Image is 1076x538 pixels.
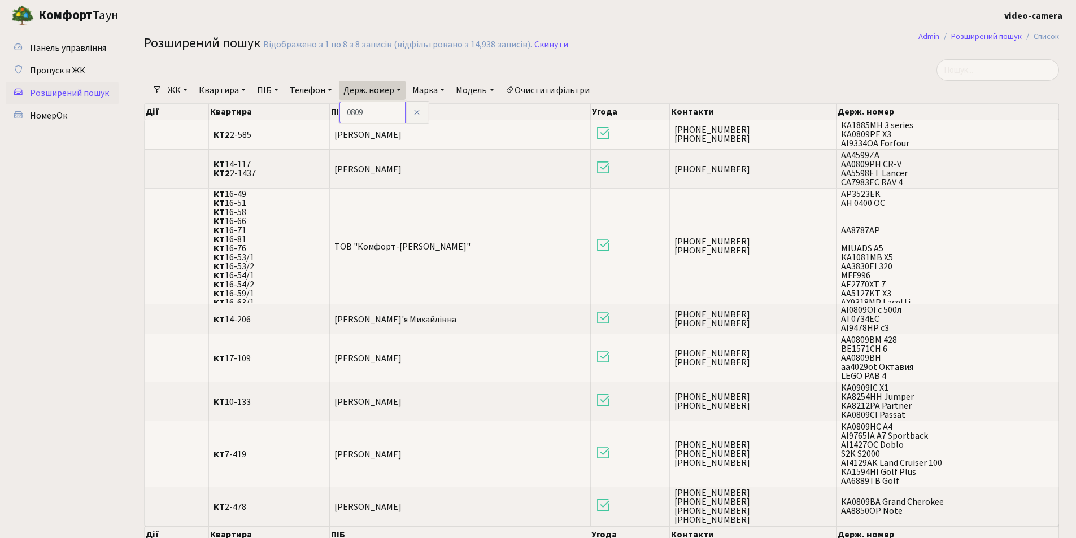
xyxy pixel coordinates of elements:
[214,269,225,282] b: КТ
[252,81,283,100] a: ПІБ
[674,488,832,524] span: [PHONE_NUMBER] [PHONE_NUMBER] [PHONE_NUMBER] [PHONE_NUMBER]
[214,352,225,365] b: КТ
[214,233,225,246] b: КТ
[214,130,324,139] span: 2-585
[330,104,591,120] th: ПІБ
[38,6,93,24] b: Комфорт
[214,242,225,255] b: КТ
[214,501,225,513] b: КТ
[674,237,832,255] span: [PHONE_NUMBER] [PHONE_NUMBER]
[334,240,471,253] span: ТОВ "Комфорт-[PERSON_NAME]"
[1004,10,1062,22] b: video-camera
[214,190,324,303] span: 16-49 16-51 16-58 16-66 16-71 16-81 16-76 16-53/1 16-53/2 16-54/1 16-54/2 16-59/1 16-63/1 16-63/2...
[194,81,250,100] a: Квартира
[214,296,225,309] b: КТ
[30,64,85,77] span: Пропуск в ЖК
[841,121,1054,148] span: КА1885МН 3 series КА0809РЕ X3 АI9334ОА Forfour
[841,497,1054,515] span: КА0809ВА Grand Cherokee АА8850ОР Note
[918,30,939,42] a: Admin
[214,397,324,406] span: 10-133
[214,313,225,326] b: КТ
[214,206,225,218] b: КТ
[6,104,119,127] a: НомерОк
[670,104,837,120] th: Контакти
[214,251,225,264] b: КТ
[285,81,337,100] a: Телефон
[841,151,1054,187] span: АА4599ZA АА0809РН CR-V АА5598ЕТ Lancer СА7983ЕС RAV 4
[145,104,209,120] th: Дії
[339,81,406,100] a: Держ. номер
[214,278,225,291] b: КТ
[6,37,119,59] a: Панель управління
[837,104,1059,120] th: Держ. номер
[11,5,34,27] img: logo.png
[214,215,225,228] b: КТ
[901,25,1076,49] nav: breadcrumb
[214,354,324,363] span: 17-109
[214,129,230,141] b: КТ2
[209,104,329,120] th: Квартира
[334,352,402,365] span: [PERSON_NAME]
[214,450,324,459] span: 7-419
[30,42,106,54] span: Панель управління
[334,129,402,141] span: [PERSON_NAME]
[263,40,532,50] div: Відображено з 1 по 8 з 8 записів (відфільтровано з 14,938 записів).
[841,383,1054,419] span: KA0909IC X1 КА8254НН Jumper КА8212РА Partner КА0809СІ Passat
[674,125,832,143] span: [PHONE_NUMBER] [PHONE_NUMBER]
[214,315,324,324] span: 14-206
[451,81,498,100] a: Модель
[144,33,260,53] span: Розширений пошук
[841,422,1054,485] span: КА0809НС A4 AI9765IA A7 Sportback AI1427OC Doblo S2K S2000 АІ4129АК Land Cruiser 100 KA1594HI Gol...
[214,160,324,178] span: 14-117 2-1437
[141,6,169,25] button: Переключити навігацію
[334,501,402,513] span: [PERSON_NAME]
[163,81,192,100] a: ЖК
[214,448,225,461] b: КТ
[674,165,832,174] span: [PHONE_NUMBER]
[534,40,568,50] a: Скинути
[334,313,456,326] span: [PERSON_NAME]'я Михайлівна
[214,502,324,511] span: 2-478
[214,167,230,180] b: КТ2
[214,260,225,273] b: КТ
[1004,9,1062,23] a: video-camera
[951,30,1022,42] a: Розширений пошук
[674,440,832,467] span: [PHONE_NUMBER] [PHONE_NUMBER] [PHONE_NUMBER]
[674,310,832,328] span: [PHONE_NUMBER] [PHONE_NUMBER]
[1022,30,1059,43] li: Список
[674,349,832,367] span: [PHONE_NUMBER] [PHONE_NUMBER]
[674,392,832,410] span: [PHONE_NUMBER] [PHONE_NUMBER]
[841,335,1054,380] span: АА0809ВМ 428 ВЕ1571СН 6 AA0809BH aa4029ot Октавия LEGO РАВ 4
[501,81,594,100] a: Очистити фільтри
[214,224,225,237] b: КТ
[214,287,225,300] b: КТ
[30,110,67,122] span: НомерОк
[841,305,1054,333] span: АІ0809ОІ с 500л АТ0734ЕС АІ9478НР с3
[408,81,449,100] a: Марка
[214,158,225,170] b: КТ
[936,59,1059,81] input: Пошук...
[334,396,402,408] span: [PERSON_NAME]
[214,396,225,408] b: КТ
[6,59,119,82] a: Пропуск в ЖК
[334,163,402,176] span: [PERSON_NAME]
[38,6,119,25] span: Таун
[214,197,225,209] b: КТ
[334,448,402,461] span: [PERSON_NAME]
[214,188,225,200] b: КТ
[6,82,119,104] a: Розширений пошук
[841,190,1054,303] span: AP3523EK АН 0400 ОС АА8787АР MIUADS A5 КА1081МВ X5 АА3830ЕІ 320 MFF996 AE2770XT 7 AA5127KT X3 AX9...
[30,87,109,99] span: Розширений пошук
[591,104,670,120] th: Угода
